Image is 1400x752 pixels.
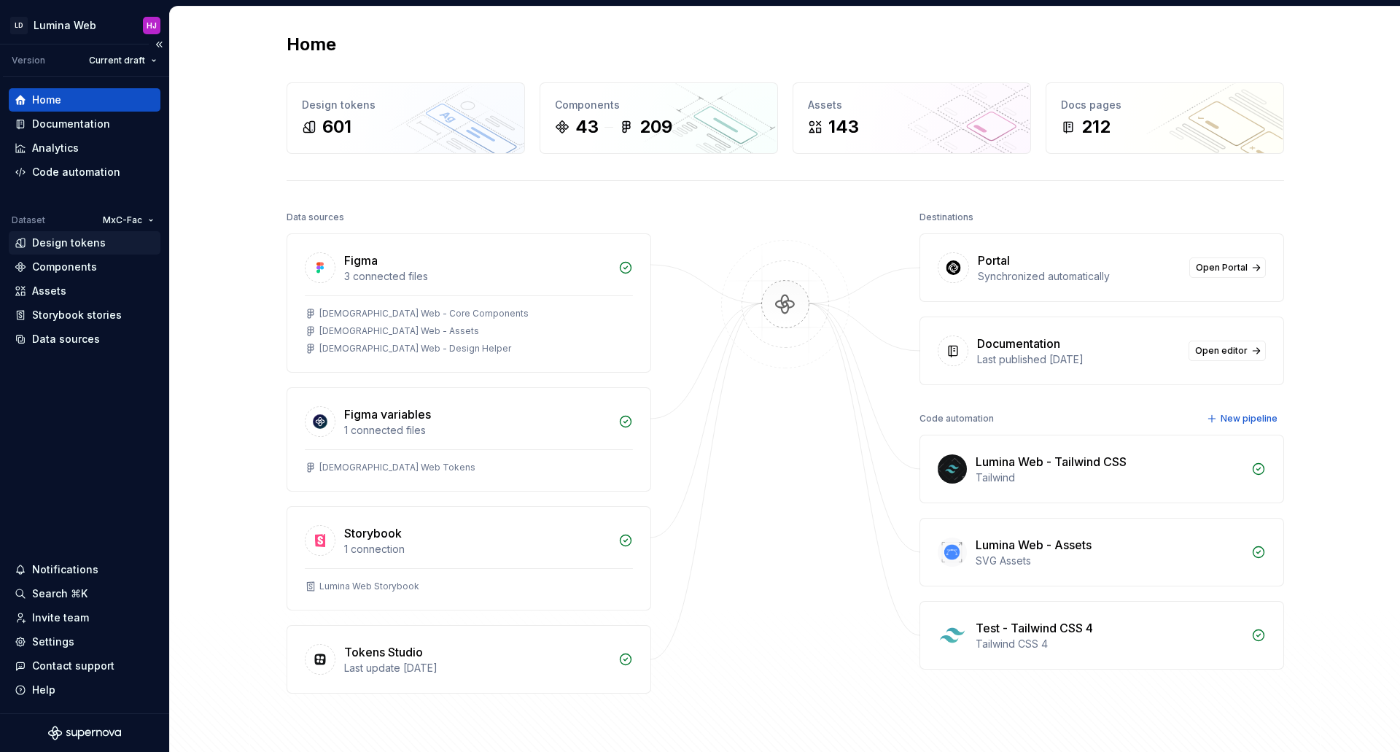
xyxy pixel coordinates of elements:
[9,112,160,136] a: Documentation
[344,252,378,269] div: Figma
[540,82,778,154] a: Components43209
[32,635,74,649] div: Settings
[48,726,121,740] svg: Supernova Logo
[32,332,100,346] div: Data sources
[919,207,973,228] div: Destinations
[919,408,994,429] div: Code automation
[978,269,1181,284] div: Synchronized automatically
[344,643,423,661] div: Tokens Studio
[32,93,61,107] div: Home
[12,214,45,226] div: Dataset
[9,136,160,160] a: Analytics
[32,562,98,577] div: Notifications
[32,683,55,697] div: Help
[322,115,351,139] div: 601
[977,352,1180,367] div: Last published [DATE]
[32,284,66,298] div: Assets
[319,581,419,592] div: Lumina Web Storybook
[1189,341,1266,361] a: Open editor
[12,55,45,66] div: Version
[287,387,651,492] a: Figma variables1 connected files[DEMOGRAPHIC_DATA] Web Tokens
[32,586,87,601] div: Search ⌘K
[287,625,651,694] a: Tokens StudioLast update [DATE]
[319,325,479,337] div: [DEMOGRAPHIC_DATA] Web - Assets
[344,661,610,675] div: Last update [DATE]
[344,406,431,423] div: Figma variables
[9,630,160,654] a: Settings
[319,308,529,319] div: [DEMOGRAPHIC_DATA] Web - Core Components
[147,20,157,31] div: HJ
[555,98,763,112] div: Components
[32,141,79,155] div: Analytics
[344,524,402,542] div: Storybook
[976,619,1093,637] div: Test - Tailwind CSS 4
[302,98,510,112] div: Design tokens
[287,33,336,56] h2: Home
[9,303,160,327] a: Storybook stories
[34,18,96,33] div: Lumina Web
[1061,98,1269,112] div: Docs pages
[9,582,160,605] button: Search ⌘K
[977,335,1060,352] div: Documentation
[9,678,160,702] button: Help
[9,231,160,255] a: Design tokens
[287,233,651,373] a: Figma3 connected files[DEMOGRAPHIC_DATA] Web - Core Components[DEMOGRAPHIC_DATA] Web - Assets[DEM...
[96,210,160,230] button: MxC-Fac
[978,252,1010,269] div: Portal
[32,659,114,673] div: Contact support
[32,260,97,274] div: Components
[3,9,166,41] button: LDLumina WebHJ
[319,343,511,354] div: [DEMOGRAPHIC_DATA] Web - Design Helper
[9,255,160,279] a: Components
[1196,262,1248,274] span: Open Portal
[287,82,525,154] a: Design tokens601
[976,536,1092,554] div: Lumina Web - Assets
[1189,257,1266,278] a: Open Portal
[10,17,28,34] div: LD
[9,279,160,303] a: Assets
[32,610,89,625] div: Invite team
[9,160,160,184] a: Code automation
[319,462,475,473] div: [DEMOGRAPHIC_DATA] Web Tokens
[575,115,599,139] div: 43
[976,637,1242,651] div: Tailwind CSS 4
[808,98,1016,112] div: Assets
[89,55,145,66] span: Current draft
[9,606,160,629] a: Invite team
[32,308,122,322] div: Storybook stories
[32,236,106,250] div: Design tokens
[976,554,1242,568] div: SVG Assets
[828,115,859,139] div: 143
[1081,115,1111,139] div: 212
[1046,82,1284,154] a: Docs pages212
[1195,345,1248,357] span: Open editor
[32,117,110,131] div: Documentation
[82,50,163,71] button: Current draft
[287,506,651,610] a: Storybook1 connectionLumina Web Storybook
[32,165,120,179] div: Code automation
[287,207,344,228] div: Data sources
[103,214,142,226] span: MxC-Fac
[9,88,160,112] a: Home
[344,423,610,438] div: 1 connected files
[344,542,610,557] div: 1 connection
[1221,413,1277,425] span: New pipeline
[976,470,1242,485] div: Tailwind
[976,453,1127,470] div: Lumina Web - Tailwind CSS
[793,82,1031,154] a: Assets143
[639,115,672,139] div: 209
[1202,408,1284,429] button: New pipeline
[9,327,160,351] a: Data sources
[9,654,160,678] button: Contact support
[9,558,160,581] button: Notifications
[344,269,610,284] div: 3 connected files
[149,34,169,55] button: Collapse sidebar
